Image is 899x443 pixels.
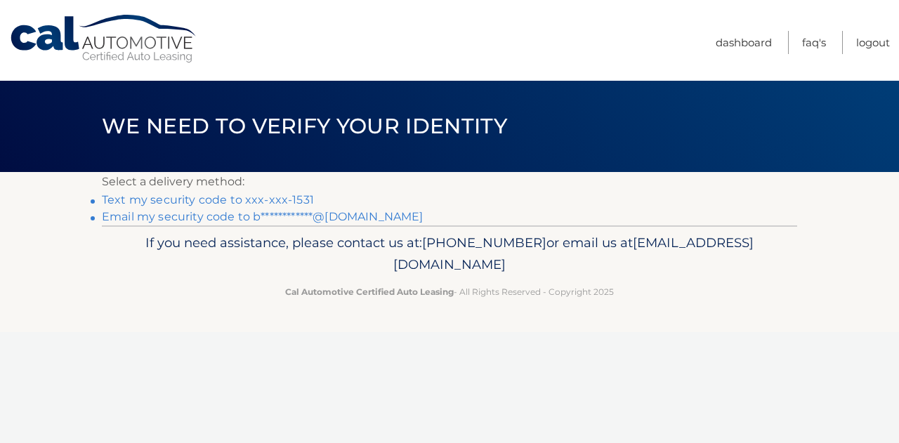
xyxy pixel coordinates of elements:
[111,232,788,277] p: If you need assistance, please contact us at: or email us at
[102,193,314,206] a: Text my security code to xxx-xxx-1531
[102,172,797,192] p: Select a delivery method:
[9,14,199,64] a: Cal Automotive
[422,234,546,251] span: [PHONE_NUMBER]
[285,286,454,297] strong: Cal Automotive Certified Auto Leasing
[856,31,890,54] a: Logout
[102,113,507,139] span: We need to verify your identity
[111,284,788,299] p: - All Rights Reserved - Copyright 2025
[802,31,826,54] a: FAQ's
[716,31,772,54] a: Dashboard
